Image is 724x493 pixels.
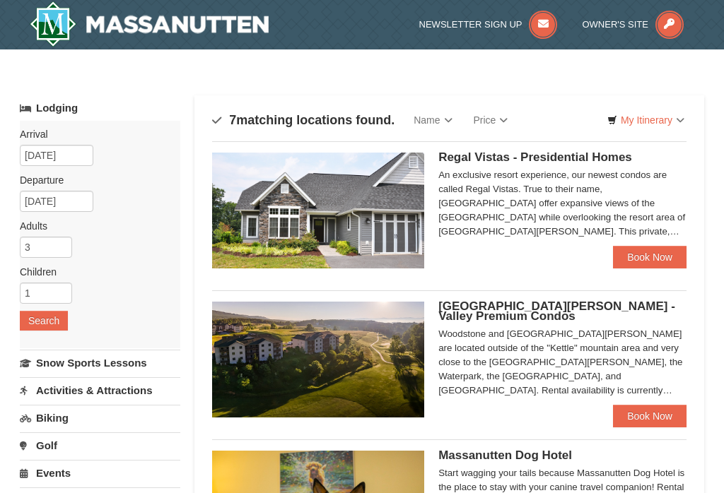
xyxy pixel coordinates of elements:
[20,127,170,141] label: Arrival
[20,265,170,279] label: Children
[419,19,558,30] a: Newsletter Sign Up
[20,173,170,187] label: Departure
[20,432,180,458] a: Golf
[598,109,694,131] a: My Itinerary
[212,113,395,127] h4: matching locations found.
[212,153,424,268] img: 19218991-1-902409a9.jpg
[229,113,236,127] span: 7
[438,150,632,164] span: Regal Vistas - Presidential Homes
[30,1,269,47] a: Massanutten Resort
[419,19,522,30] span: Newsletter Sign Up
[463,106,519,134] a: Price
[438,449,572,462] span: Massanutten Dog Hotel
[582,19,648,30] span: Owner's Site
[212,302,424,417] img: 19219041-4-ec11c166.jpg
[613,405,687,427] a: Book Now
[438,168,687,239] div: An exclusive resort experience, our newest condos are called Regal Vistas. True to their name, [G...
[613,246,687,268] a: Book Now
[20,377,180,403] a: Activities & Attractions
[20,460,180,486] a: Events
[438,299,675,323] span: [GEOGRAPHIC_DATA][PERSON_NAME] - Valley Premium Condos
[20,350,180,376] a: Snow Sports Lessons
[582,19,684,30] a: Owner's Site
[30,1,269,47] img: Massanutten Resort Logo
[20,311,68,331] button: Search
[20,219,170,233] label: Adults
[438,327,687,398] div: Woodstone and [GEOGRAPHIC_DATA][PERSON_NAME] are located outside of the "Kettle" mountain area an...
[20,95,180,121] a: Lodging
[403,106,462,134] a: Name
[20,405,180,431] a: Biking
